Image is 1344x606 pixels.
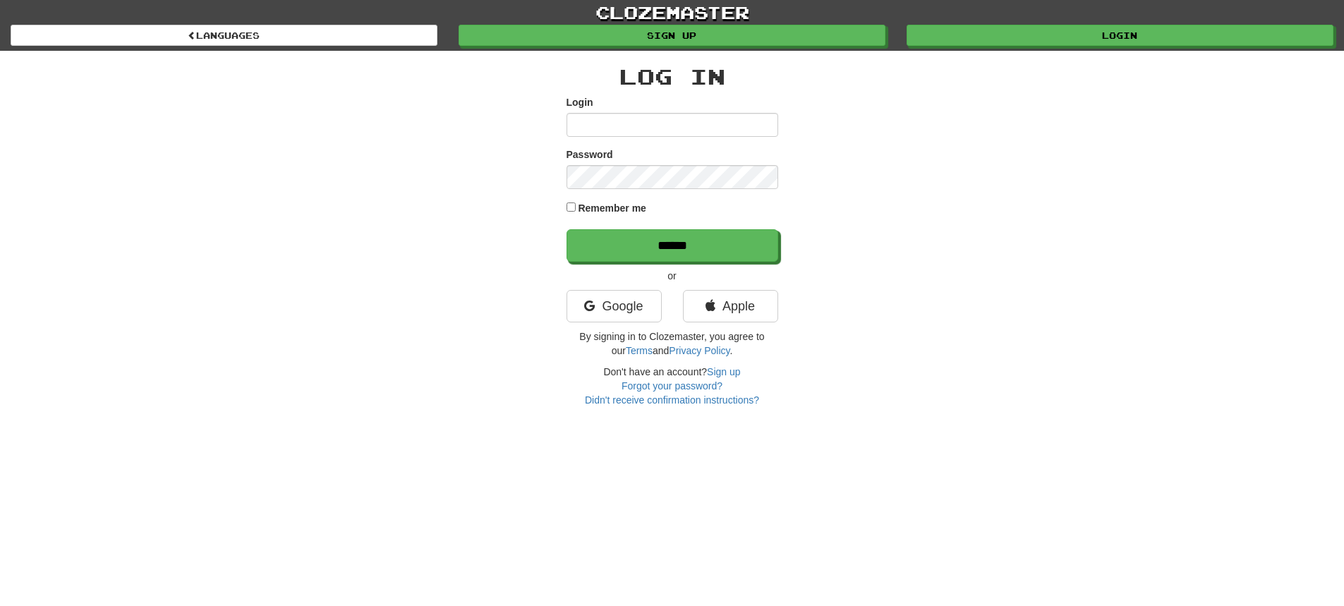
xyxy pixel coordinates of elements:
[622,380,722,392] a: Forgot your password?
[683,290,778,322] a: Apple
[669,345,729,356] a: Privacy Policy
[567,147,613,162] label: Password
[626,345,653,356] a: Terms
[567,290,662,322] a: Google
[567,329,778,358] p: By signing in to Clozemaster, you agree to our and .
[585,394,759,406] a: Didn't receive confirmation instructions?
[567,365,778,407] div: Don't have an account?
[578,201,646,215] label: Remember me
[567,95,593,109] label: Login
[707,366,740,377] a: Sign up
[11,25,437,46] a: Languages
[907,25,1333,46] a: Login
[567,269,778,283] p: or
[459,25,885,46] a: Sign up
[567,65,778,88] h2: Log In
